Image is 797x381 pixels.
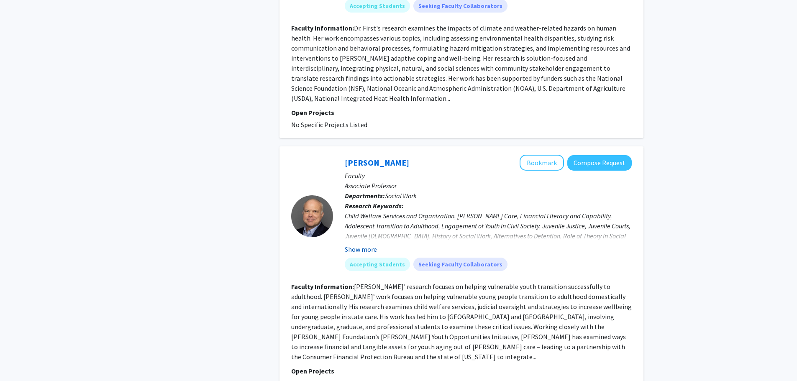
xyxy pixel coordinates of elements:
[291,24,354,32] b: Faculty Information:
[345,202,404,210] b: Research Keywords:
[345,192,385,200] b: Departments:
[413,258,507,271] mat-chip: Seeking Faculty Collaborators
[6,343,36,375] iframe: Chat
[345,181,632,191] p: Associate Professor
[291,107,632,118] p: Open Projects
[345,211,632,261] div: Child Welfare Services and Organization, [PERSON_NAME] Care, Financial Literacy and Capability, A...
[345,171,632,181] p: Faculty
[291,120,367,129] span: No Specific Projects Listed
[520,155,564,171] button: Add Clark Peters to Bookmarks
[291,282,354,291] b: Faculty Information:
[291,366,632,376] p: Open Projects
[345,157,409,168] a: [PERSON_NAME]
[345,244,377,254] button: Show more
[385,192,417,200] span: Social Work
[291,282,632,361] fg-read-more: [PERSON_NAME]' research focuses on helping vulnerable youth transition successfully to adulthood....
[291,24,630,102] fg-read-more: Dr. First's research examines the impacts of climate and weather-related hazards on human health....
[345,258,410,271] mat-chip: Accepting Students
[567,155,632,171] button: Compose Request to Clark Peters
